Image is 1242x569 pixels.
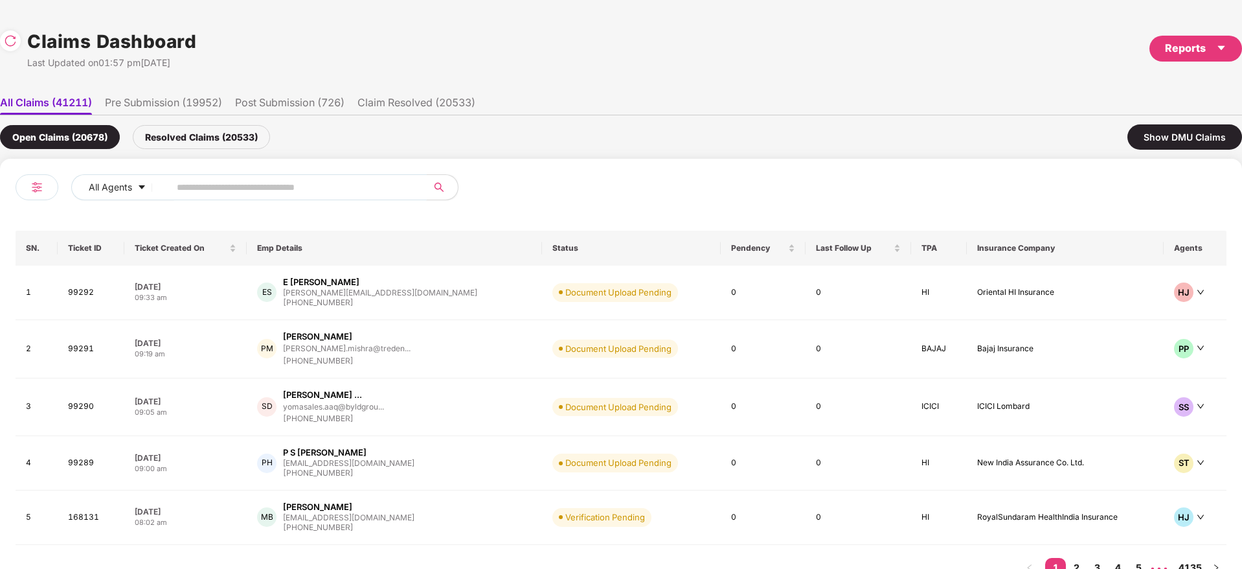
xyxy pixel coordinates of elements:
th: Pendency [721,231,806,266]
div: 09:05 am [135,407,237,418]
span: Pendency [731,243,785,253]
td: HI [911,266,967,320]
div: Reports [1165,40,1226,56]
td: 2 [16,320,58,378]
td: Bajaj Insurance [967,320,1164,378]
div: [PHONE_NUMBER] [283,467,414,480]
div: SD [257,397,277,417]
td: 99290 [58,378,124,437]
td: 168131 [58,491,124,545]
td: New India Assurance Co. Ltd. [967,436,1164,491]
div: 09:00 am [135,463,237,474]
div: [DATE] [135,452,237,463]
td: 99291 [58,320,124,378]
div: Resolved Claims (20533) [133,125,270,149]
div: [EMAIL_ADDRESS][DOMAIN_NAME] [283,459,414,467]
span: search [426,182,451,192]
span: down [1197,344,1204,352]
div: [PERSON_NAME].mishra@treden... [283,344,411,353]
span: Last Follow Up [816,243,891,253]
div: [PHONE_NUMBER] [283,522,414,534]
div: [PERSON_NAME] [283,501,352,513]
div: HJ [1174,507,1193,527]
th: Status [542,231,721,266]
td: ICICI [911,378,967,437]
th: TPA [911,231,967,266]
td: 99289 [58,436,124,491]
td: 99292 [58,266,124,320]
div: P S [PERSON_NAME] [283,447,367,459]
div: [PERSON_NAME] ... [283,389,362,401]
div: PH [257,454,277,473]
div: 09:19 am [135,349,237,360]
td: BAJAJ [911,320,967,378]
div: ES [257,283,277,302]
td: HI [911,491,967,545]
td: HI [911,436,967,491]
td: Oriental HI Insurance [967,266,1164,320]
div: [PERSON_NAME][EMAIL_ADDRESS][DOMAIN_NAME] [283,288,477,297]
span: down [1197,402,1204,410]
td: 0 [806,320,911,378]
div: Document Upload Pending [565,401,672,413]
td: 0 [721,491,806,545]
div: [DATE] [135,281,237,292]
td: 0 [806,436,911,491]
div: ST [1174,454,1193,473]
li: Claim Resolved (20533) [357,96,475,115]
td: 0 [806,266,911,320]
td: 0 [721,436,806,491]
div: PP [1174,339,1193,358]
div: HJ [1174,283,1193,302]
th: SN. [16,231,58,266]
span: Ticket Created On [135,243,227,253]
span: down [1197,513,1204,521]
div: [DATE] [135,338,237,349]
div: 09:33 am [135,292,237,303]
td: 4 [16,436,58,491]
div: Document Upload Pending [565,286,672,299]
td: 0 [721,378,806,437]
div: [EMAIL_ADDRESS][DOMAIN_NAME] [283,513,414,522]
th: Ticket Created On [124,231,247,266]
span: down [1197,459,1204,467]
th: Emp Details [247,231,541,266]
div: [PHONE_NUMBER] [283,297,477,309]
th: Insurance Company [967,231,1164,266]
div: Document Upload Pending [565,456,672,469]
span: All Agents [89,180,132,194]
div: [PHONE_NUMBER] [283,355,411,367]
div: [PERSON_NAME] [283,331,352,343]
div: Last Updated on 01:57 pm[DATE] [27,56,196,70]
li: Pre Submission (19952) [105,96,222,115]
td: 3 [16,378,58,437]
td: 5 [16,491,58,545]
td: 1 [16,266,58,320]
img: svg+xml;base64,PHN2ZyBpZD0iUmVsb2FkLTMyeDMyIiB4bWxucz0iaHR0cDovL3d3dy53My5vcmcvMjAwMC9zdmciIHdpZH... [4,34,17,47]
div: Show DMU Claims [1127,124,1242,150]
span: down [1197,288,1204,296]
th: Last Follow Up [806,231,911,266]
td: RoyalSundaram HealthIndia Insurance [967,491,1164,545]
span: caret-down [1216,43,1226,53]
div: PM [257,339,277,358]
th: Agents [1164,231,1226,266]
div: MB [257,507,277,527]
td: 0 [806,491,911,545]
button: All Agentscaret-down [71,174,174,200]
div: Document Upload Pending [565,342,672,355]
th: Ticket ID [58,231,124,266]
div: E [PERSON_NAME] [283,276,359,288]
div: yomasales.aaq@byldgrou... [283,402,384,411]
div: Verification Pending [565,511,645,524]
td: ICICI Lombard [967,378,1164,437]
div: [PHONE_NUMBER] [283,413,384,425]
h1: Claims Dashboard [27,27,196,56]
div: [DATE] [135,396,237,407]
div: [DATE] [135,506,237,517]
td: 0 [806,378,911,437]
span: caret-down [137,183,146,193]
img: svg+xml;base64,PHN2ZyB4bWxucz0iaHR0cDovL3d3dy53My5vcmcvMjAwMC9zdmciIHdpZHRoPSIyNCIgaGVpZ2h0PSIyNC... [29,180,45,195]
button: search [426,174,458,200]
li: Post Submission (726) [235,96,344,115]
